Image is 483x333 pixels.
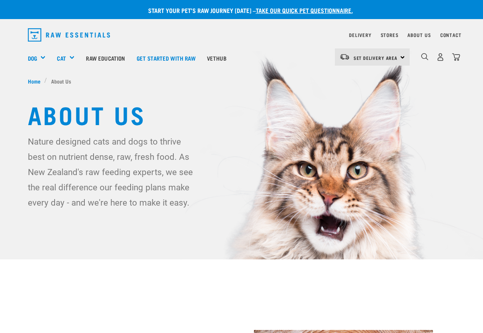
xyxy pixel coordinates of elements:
a: Delivery [349,34,371,36]
a: About Us [407,34,431,36]
span: Home [28,77,40,85]
img: van-moving.png [339,53,350,60]
a: Home [28,77,45,85]
img: home-icon@2x.png [452,53,460,61]
a: Get started with Raw [131,43,201,73]
a: Dog [28,54,37,63]
img: user.png [436,53,444,61]
a: Raw Education [80,43,131,73]
a: Vethub [201,43,232,73]
nav: dropdown navigation [22,25,462,45]
a: Stores [381,34,399,36]
span: Set Delivery Area [354,56,398,59]
nav: breadcrumbs [28,77,456,85]
a: Cat [57,54,66,63]
p: Nature designed cats and dogs to thrive best on nutrient dense, raw, fresh food. As New Zealand's... [28,134,199,210]
img: home-icon-1@2x.png [421,53,428,60]
a: take our quick pet questionnaire. [256,8,353,12]
h1: About Us [28,100,456,128]
img: Raw Essentials Logo [28,28,110,42]
a: Contact [440,34,462,36]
